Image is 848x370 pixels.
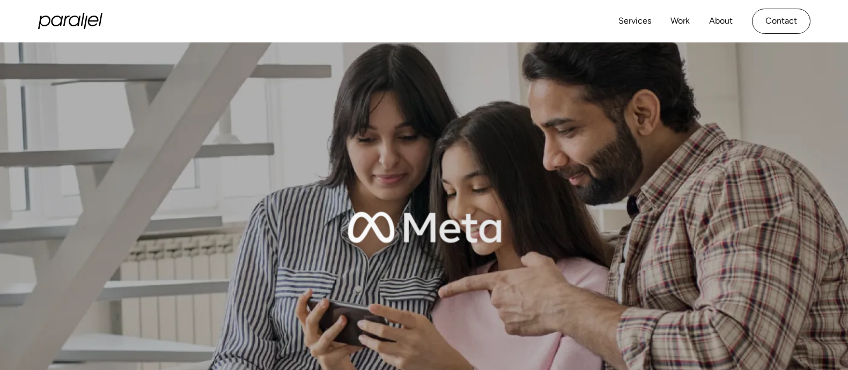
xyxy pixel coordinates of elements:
[38,13,102,29] a: home
[344,182,504,273] img: Meta logo
[618,13,651,29] a: Services
[670,13,690,29] a: Work
[752,9,810,34] a: Contact
[709,13,733,29] a: About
